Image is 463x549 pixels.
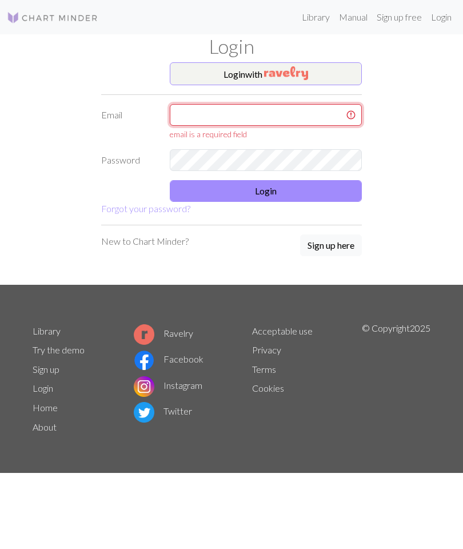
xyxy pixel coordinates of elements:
img: Ravelry [264,66,308,80]
a: Terms [252,364,276,375]
a: Acceptable use [252,325,313,336]
img: Twitter logo [134,402,154,423]
button: Login [170,180,362,202]
a: Ravelry [134,328,193,339]
div: email is a required field [170,128,362,140]
label: Password [94,149,163,171]
a: Twitter [134,405,192,416]
a: Login [33,383,53,393]
p: New to Chart Minder? [101,234,189,248]
img: Facebook logo [134,350,154,371]
label: Email [94,104,163,140]
button: Loginwith [170,62,362,85]
a: Facebook [134,353,203,364]
a: Sign up free [372,6,426,29]
a: Privacy [252,344,281,355]
a: Library [297,6,334,29]
a: Try the demo [33,344,85,355]
a: About [33,421,57,432]
button: Sign up here [300,234,362,256]
h1: Login [26,34,437,58]
a: Forgot your password? [101,203,190,214]
a: Sign up here [300,234,362,257]
img: Instagram logo [134,376,154,397]
a: Login [426,6,456,29]
a: Library [33,325,61,336]
a: Cookies [252,383,284,393]
img: Ravelry logo [134,324,154,345]
img: Logo [7,11,98,25]
a: Sign up [33,364,59,375]
p: © Copyright 2025 [362,321,430,437]
a: Instagram [134,380,202,391]
a: Manual [334,6,372,29]
a: Home [33,402,58,413]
